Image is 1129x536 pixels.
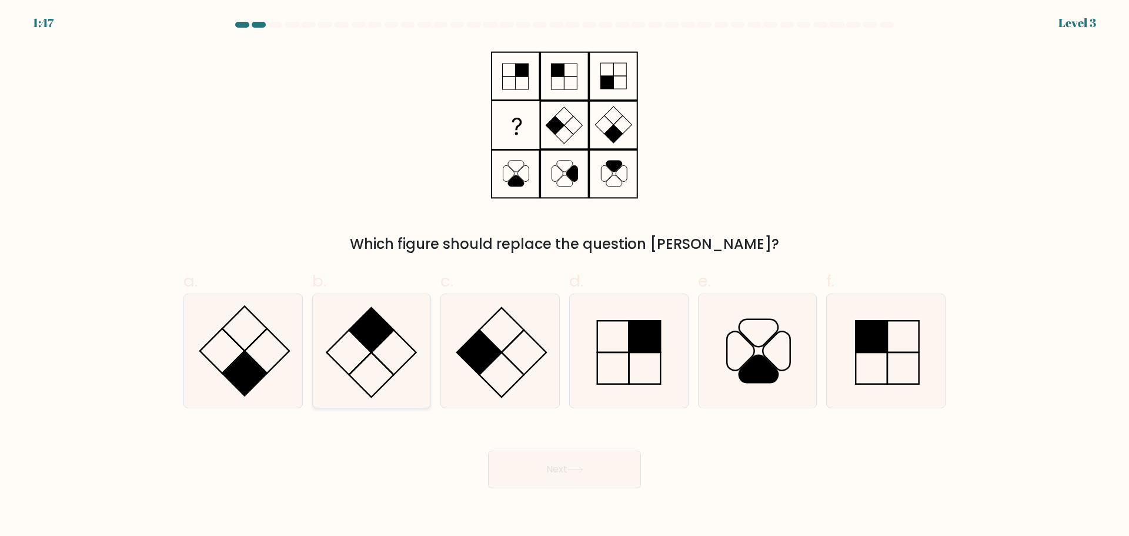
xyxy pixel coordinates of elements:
div: Level 3 [1058,14,1096,32]
span: d. [569,269,583,292]
div: 1:47 [33,14,54,32]
button: Next [488,451,641,488]
span: c. [440,269,453,292]
span: b. [312,269,326,292]
div: Which figure should replace the question [PERSON_NAME]? [191,234,938,255]
span: a. [183,269,198,292]
span: e. [698,269,711,292]
span: f. [826,269,834,292]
